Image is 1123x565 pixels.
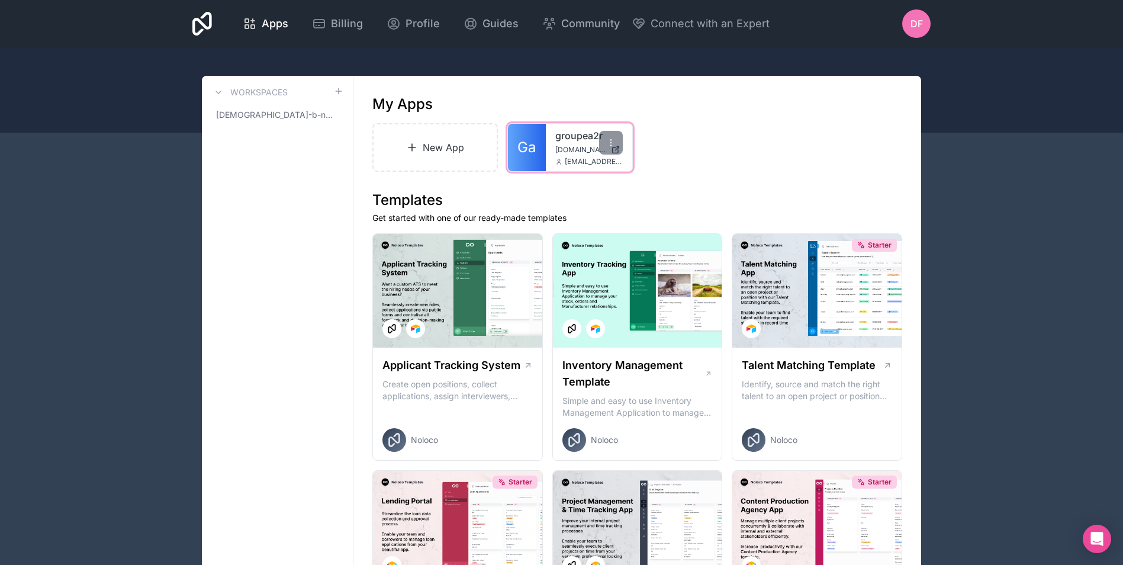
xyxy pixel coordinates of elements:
[565,157,623,166] span: [EMAIL_ADDRESS][DOMAIN_NAME]
[555,129,623,143] a: groupea2r
[411,324,420,333] img: Airtable Logo
[562,395,713,419] p: Simple and easy to use Inventory Management Application to manage your stock, orders and Manufact...
[211,104,343,126] a: [DEMOGRAPHIC_DATA]-b-ni-fio-ngaindiro
[382,378,533,402] p: Create open positions, collect applications, assign interviewers, centralise candidate feedback a...
[910,17,923,31] span: DF
[509,477,532,487] span: Starter
[372,123,498,172] a: New App
[372,191,902,210] h1: Templates
[454,11,528,37] a: Guides
[591,324,600,333] img: Airtable Logo
[868,477,892,487] span: Starter
[406,15,440,32] span: Profile
[1083,525,1111,553] div: Open Intercom Messenger
[372,95,433,114] h1: My Apps
[216,109,334,121] span: [DEMOGRAPHIC_DATA]-b-ni-fio-ngaindiro
[211,85,288,99] a: Workspaces
[746,324,756,333] img: Airtable Logo
[517,138,536,157] span: Ga
[331,15,363,32] span: Billing
[562,357,704,390] h1: Inventory Management Template
[303,11,372,37] a: Billing
[508,124,546,171] a: Ga
[742,357,876,374] h1: Talent Matching Template
[591,434,618,446] span: Noloco
[868,240,892,250] span: Starter
[482,15,519,32] span: Guides
[411,434,438,446] span: Noloco
[742,378,892,402] p: Identify, source and match the right talent to an open project or position with our Talent Matchi...
[230,86,288,98] h3: Workspaces
[561,15,620,32] span: Community
[377,11,449,37] a: Profile
[632,15,770,32] button: Connect with an Expert
[372,212,902,224] p: Get started with one of our ready-made templates
[555,145,623,155] a: [DOMAIN_NAME]
[233,11,298,37] a: Apps
[382,357,520,374] h1: Applicant Tracking System
[770,434,797,446] span: Noloco
[555,145,606,155] span: [DOMAIN_NAME]
[533,11,629,37] a: Community
[651,15,770,32] span: Connect with an Expert
[262,15,288,32] span: Apps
